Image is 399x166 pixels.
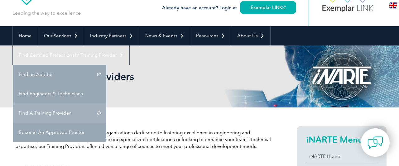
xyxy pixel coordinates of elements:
[13,103,106,123] a: Find A Training Provider
[306,135,377,145] h2: iNARTE Menu
[13,84,106,103] a: Find Engineers & Technicians
[306,150,377,163] a: iNARTE Home
[13,65,106,84] a: Find an Auditor
[190,26,231,45] a: Resources
[282,6,286,9] img: open_square.png
[139,26,190,45] a: News & Events
[84,26,139,45] a: Industry Partners
[162,4,296,12] h3: Already have an account? Login at
[12,10,81,17] p: Leading the way to excellence
[368,135,383,150] img: contact-chat.png
[16,129,271,150] p: Explore a network of accredited training organizations dedicated to fostering excellence in engin...
[13,123,106,142] a: Become An Approved Proctor
[13,45,129,65] a: Find Certified Professional / Training Provider
[389,2,397,8] img: en
[38,26,84,45] a: Our Services
[240,1,296,14] a: Exemplar LINK
[12,70,252,83] h1: iNARTE Training Providers
[13,26,38,45] a: Home
[231,26,270,45] a: About Us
